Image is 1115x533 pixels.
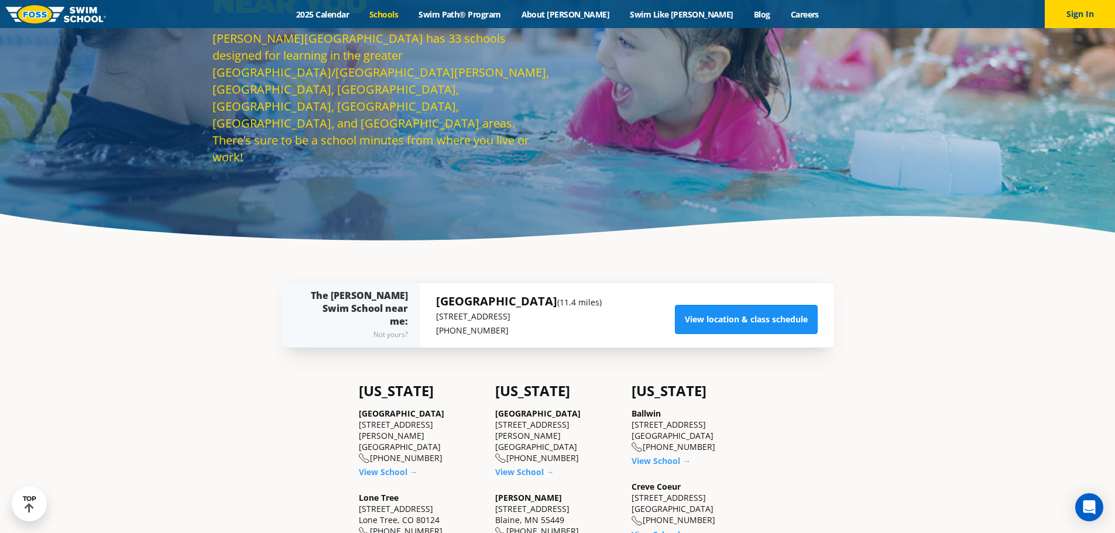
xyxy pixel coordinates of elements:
[436,293,602,310] h5: [GEOGRAPHIC_DATA]
[780,9,829,20] a: Careers
[632,408,661,419] a: Ballwin
[632,481,681,492] a: Creve Coeur
[495,383,620,399] h4: [US_STATE]
[436,310,602,324] p: [STREET_ADDRESS]
[495,408,620,464] div: [STREET_ADDRESS][PERSON_NAME] [GEOGRAPHIC_DATA] [PHONE_NUMBER]
[632,442,643,452] img: location-phone-o-icon.svg
[212,30,552,166] p: [PERSON_NAME][GEOGRAPHIC_DATA] has 33 schools designed for learning in the greater [GEOGRAPHIC_DA...
[359,383,483,399] h4: [US_STATE]
[632,481,756,526] div: [STREET_ADDRESS] [GEOGRAPHIC_DATA] [PHONE_NUMBER]
[632,408,756,453] div: [STREET_ADDRESS] [GEOGRAPHIC_DATA] [PHONE_NUMBER]
[1075,493,1103,521] div: Open Intercom Messenger
[495,492,562,503] a: [PERSON_NAME]
[632,383,756,399] h4: [US_STATE]
[359,466,418,477] a: View School →
[557,297,602,308] small: (11.4 miles)
[359,408,444,419] a: [GEOGRAPHIC_DATA]
[6,5,106,23] img: FOSS Swim School Logo
[305,328,408,342] div: Not yours?
[495,453,506,463] img: location-phone-o-icon.svg
[620,9,744,20] a: Swim Like [PERSON_NAME]
[495,466,554,477] a: View School →
[495,408,581,419] a: [GEOGRAPHIC_DATA]
[359,408,483,464] div: [STREET_ADDRESS][PERSON_NAME] [GEOGRAPHIC_DATA] [PHONE_NUMBER]
[359,492,399,503] a: Lone Tree
[632,455,691,466] a: View School →
[436,324,602,338] p: [PHONE_NUMBER]
[359,9,409,20] a: Schools
[305,289,408,342] div: The [PERSON_NAME] Swim School near me:
[511,9,620,20] a: About [PERSON_NAME]
[409,9,511,20] a: Swim Path® Program
[286,9,359,20] a: 2025 Calendar
[743,9,780,20] a: Blog
[359,453,370,463] img: location-phone-o-icon.svg
[632,516,643,526] img: location-phone-o-icon.svg
[675,305,818,334] a: View location & class schedule
[23,495,36,513] div: TOP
